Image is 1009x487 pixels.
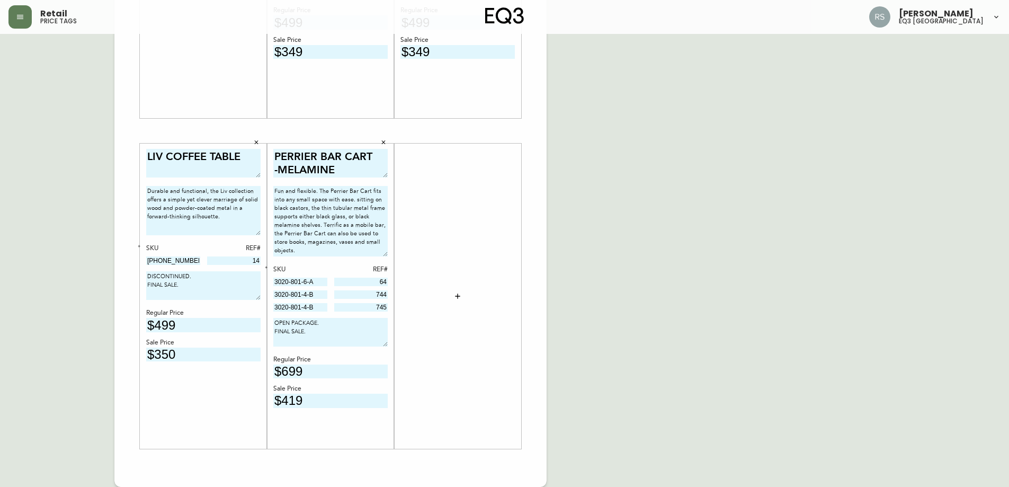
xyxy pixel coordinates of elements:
[273,265,327,275] div: SKU
[273,36,388,45] div: Sale Price
[273,186,388,256] textarea: Fun and flexible. The Perrier Bar Cart fits into any small space with ease. sitting on black cast...
[146,308,261,318] div: Regular Price
[899,18,984,24] h5: eq3 [GEOGRAPHIC_DATA]
[146,244,200,253] div: SKU
[273,384,388,394] div: Sale Price
[146,338,261,348] div: Sale Price
[273,355,388,365] div: Regular Price
[899,10,974,18] span: [PERSON_NAME]
[207,244,261,253] div: REF#
[485,7,524,24] img: logo
[40,10,67,18] span: Retail
[146,348,261,362] input: price excluding $
[146,271,261,300] textarea: DISCONTINUED. FINAL SALE.
[273,318,388,347] textarea: OPEN PACKAGE. FINAL SALE.
[334,265,388,275] div: REF#
[273,365,388,379] input: price excluding $
[400,45,515,59] input: price excluding $
[273,45,388,59] input: price excluding $
[273,149,388,178] textarea: PERRIER BAR CART -MELAMINE
[273,394,388,408] input: price excluding $
[400,36,515,45] div: Sale Price
[146,149,261,178] textarea: LIV COFFEE TABLE
[869,6,890,28] img: 8fb1f8d3fb383d4dec505d07320bdde0
[146,186,261,235] textarea: Durable and functional, the Liv collection offers a simple yet clever marriage of solid wood and ...
[40,18,77,24] h5: price tags
[146,318,261,332] input: price excluding $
